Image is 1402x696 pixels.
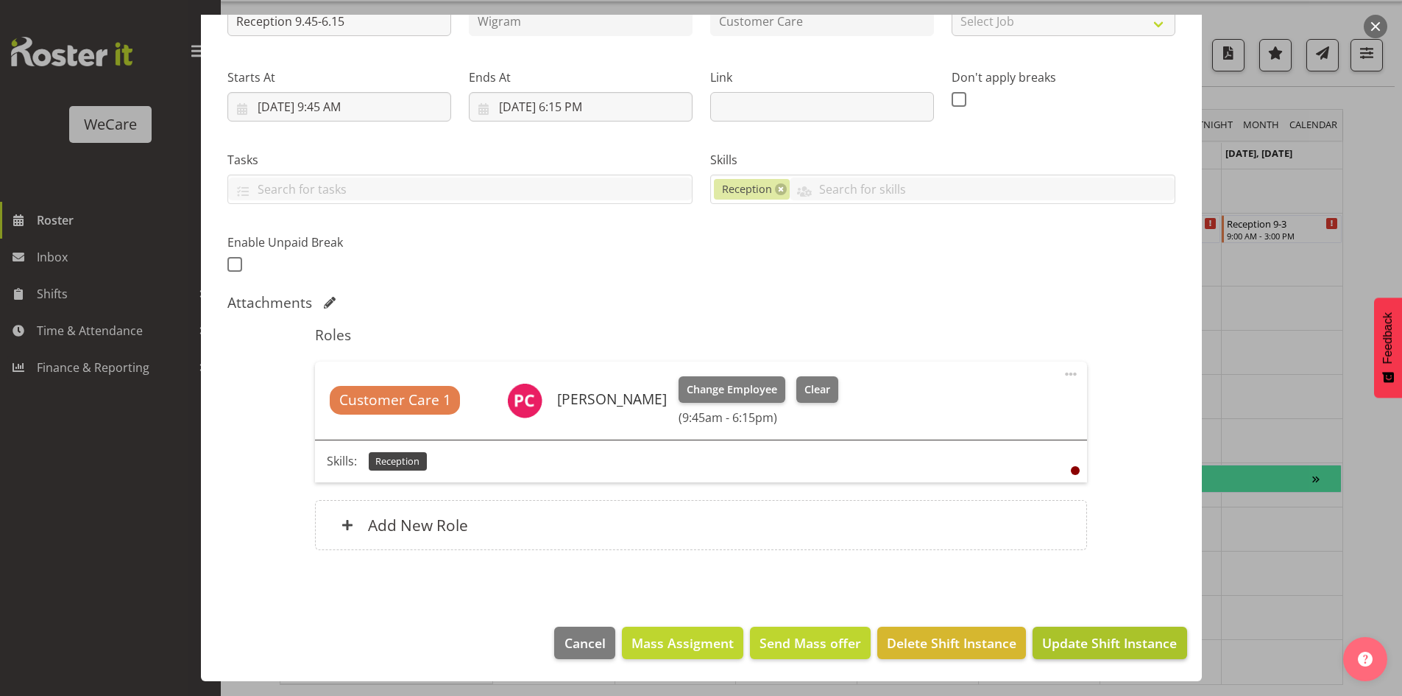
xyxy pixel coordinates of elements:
button: Send Mass offer [750,627,871,659]
h6: (9:45am - 6:15pm) [679,410,838,425]
input: Click to select... [227,92,451,122]
button: Feedback - Show survey [1374,298,1402,398]
span: Cancel [564,633,606,653]
span: Reception [722,181,772,197]
label: Ends At [469,68,693,86]
h6: [PERSON_NAME] [557,391,667,407]
span: Clear [804,382,830,398]
h6: Add New Role [368,516,468,535]
h5: Attachments [227,294,312,312]
input: Shift Instance Name [227,7,451,36]
label: Skills [710,151,1175,169]
input: Click to select... [469,92,693,122]
span: Customer Care 1 [339,390,451,411]
span: Mass Assigment [631,633,734,653]
span: Send Mass offer [760,633,861,653]
button: Cancel [554,627,615,659]
div: User is clocked out [1071,466,1080,475]
span: Update Shift Instance [1042,633,1177,653]
label: Enable Unpaid Break [227,233,451,251]
span: Feedback [1381,312,1395,364]
h5: Roles [315,326,1087,344]
button: Clear [796,376,838,403]
label: Don't apply breaks [952,68,1175,86]
label: Tasks [227,151,693,169]
img: penny-clyne-moffat11589.jpg [507,383,542,418]
input: Search for tasks [228,177,692,200]
span: Delete Shift Instance [887,633,1016,653]
span: Change Employee [687,382,777,398]
img: help-xxl-2.png [1358,652,1373,667]
button: Change Employee [679,376,785,403]
label: Link [710,68,934,86]
input: Search for skills [790,177,1174,200]
button: Update Shift Instance [1033,627,1186,659]
p: Skills: [327,452,357,470]
button: Delete Shift Instance [877,627,1026,659]
span: Reception [375,454,419,468]
button: Mass Assigment [622,627,743,659]
label: Starts At [227,68,451,86]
